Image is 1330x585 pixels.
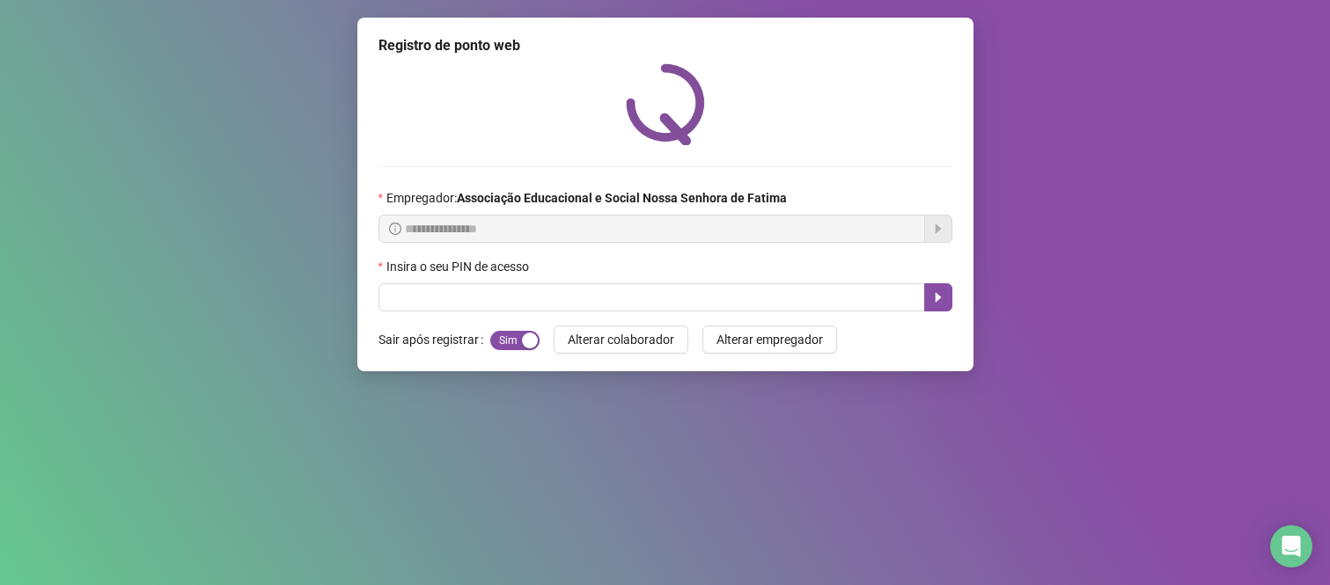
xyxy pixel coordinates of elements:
button: Alterar colaborador [554,325,688,354]
label: Insira o seu PIN de acesso [378,257,540,276]
span: Alterar empregador [716,330,823,349]
span: Alterar colaborador [568,330,674,349]
span: caret-right [931,290,945,304]
img: QRPoint [626,63,705,145]
div: Registro de ponto web [378,35,952,56]
span: Empregador : [386,188,787,208]
button: Alterar empregador [702,325,837,354]
span: info-circle [389,223,401,235]
div: Open Intercom Messenger [1270,525,1312,567]
strong: Associação Educacional e Social Nossa Senhora de Fatima [457,191,787,205]
label: Sair após registrar [378,325,490,354]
